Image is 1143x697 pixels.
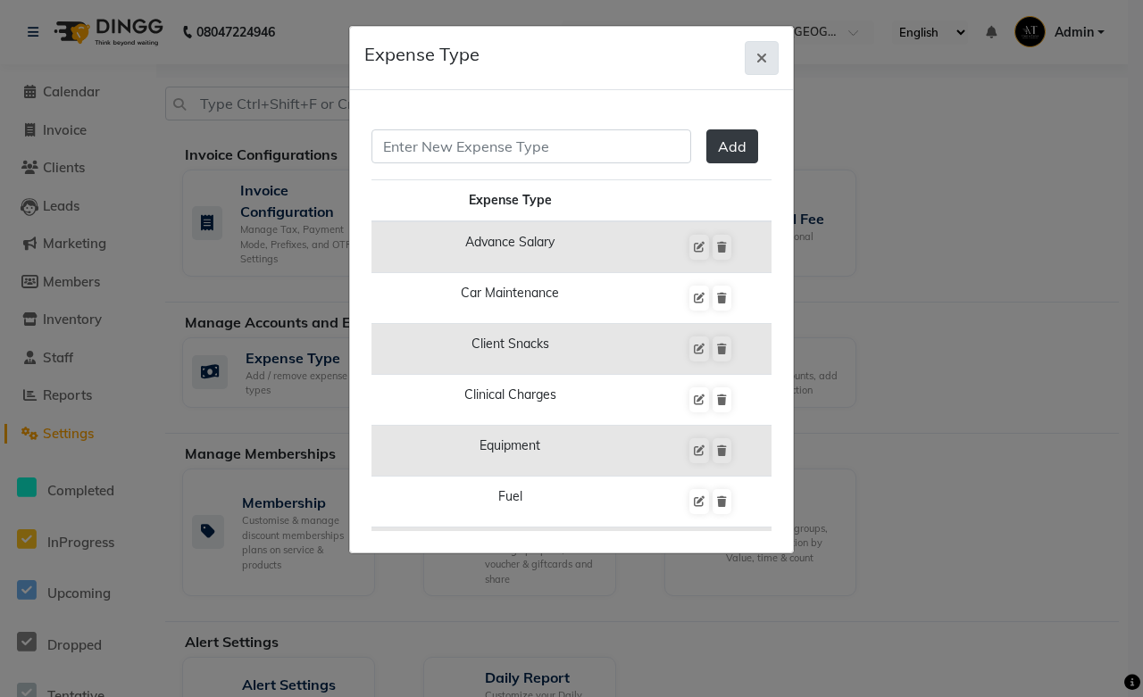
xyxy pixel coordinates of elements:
td: Advance Salary [371,221,648,273]
span: Add [718,137,747,155]
td: Govt Fee [371,527,648,578]
td: Clinical Charges [371,375,648,426]
h5: Expense Type [364,41,480,68]
th: Expense Type [371,180,648,222]
button: Add [706,129,758,163]
td: Client Snacks [371,324,648,375]
td: Equipment [371,426,648,477]
input: Enter New Expense Type [371,129,691,163]
td: Fuel [371,477,648,527]
td: Car Maintenance [371,273,648,324]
